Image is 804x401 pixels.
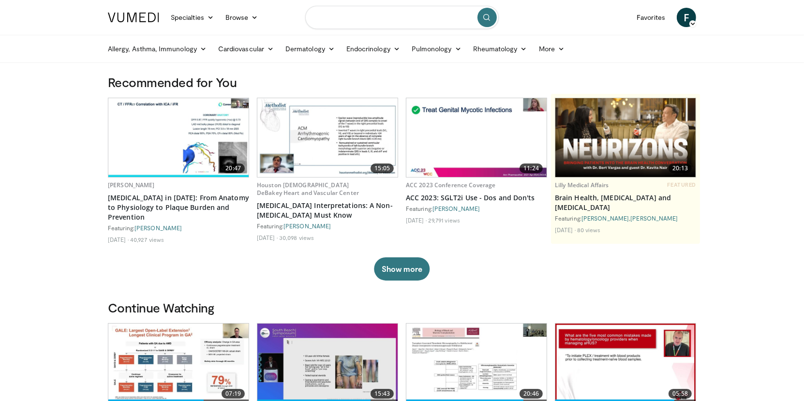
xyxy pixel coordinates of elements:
[406,193,547,203] a: ACC 2023: SGLT2i Use - Dos and Don'ts
[406,98,547,177] img: 9258cdf1-0fbf-450b-845f-99397d12d24a.620x360_q85_upscale.jpg
[341,39,406,59] a: Endocrinology
[279,234,314,241] li: 30,098 views
[222,163,245,173] span: 20:47
[108,193,249,222] a: [MEDICAL_DATA] in [DATE]: From Anatomy to Physiology to Plaque Burden and Prevention
[406,216,427,224] li: [DATE]
[108,13,159,22] img: VuMedi Logo
[257,181,359,197] a: Houston [DEMOGRAPHIC_DATA] DeBakey Heart and Vascular Center
[577,226,601,234] li: 80 views
[134,224,182,231] a: [PERSON_NAME]
[520,163,543,173] span: 11:24
[165,8,220,27] a: Specialties
[669,389,692,399] span: 05:58
[668,181,696,188] span: FEATURED
[257,201,398,220] a: [MEDICAL_DATA] Interpretations: A Non-[MEDICAL_DATA] Must Know
[257,98,398,177] a: 15:05
[555,226,576,234] li: [DATE]
[555,181,609,189] a: Lilly Medical Affairs
[371,389,394,399] span: 15:43
[257,234,278,241] li: [DATE]
[108,74,696,90] h3: Recommended for You
[280,39,341,59] a: Dermatology
[108,98,249,177] a: 20:47
[220,8,264,27] a: Browse
[467,39,533,59] a: Rheumatology
[555,98,696,177] a: 20:13
[406,98,547,177] a: 11:24
[406,39,467,59] a: Pulmonology
[555,214,696,222] div: Featuring: ,
[130,236,164,243] li: 40,927 views
[581,215,629,222] a: [PERSON_NAME]
[222,389,245,399] span: 07:19
[108,236,129,243] li: [DATE]
[631,8,671,27] a: Favorites
[212,39,280,59] a: Cardiovascular
[374,257,430,281] button: Show more
[428,216,460,224] li: 29,791 views
[102,39,212,59] a: Allergy, Asthma, Immunology
[630,215,678,222] a: [PERSON_NAME]
[108,181,155,189] a: [PERSON_NAME]
[677,8,696,27] a: F
[555,193,696,212] a: Brain Health, [MEDICAL_DATA] and [MEDICAL_DATA]
[283,223,331,229] a: [PERSON_NAME]
[406,181,495,189] a: ACC 2023 Conference Coverage
[669,163,692,173] span: 20:13
[533,39,570,59] a: More
[108,224,249,232] div: Featuring:
[520,389,543,399] span: 20:46
[406,205,547,212] div: Featuring:
[432,205,480,212] a: [PERSON_NAME]
[371,163,394,173] span: 15:05
[555,98,696,177] img: ca157f26-4c4a-49fd-8611-8e91f7be245d.png.620x360_q85_upscale.jpg
[257,98,398,177] img: 59f69555-d13b-4130-aa79-5b0c1d5eebbb.620x360_q85_upscale.jpg
[108,98,249,177] img: 823da73b-7a00-425d-bb7f-45c8b03b10c3.620x360_q85_upscale.jpg
[305,6,499,29] input: Search topics, interventions
[257,222,398,230] div: Featuring:
[108,300,696,315] h3: Continue Watching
